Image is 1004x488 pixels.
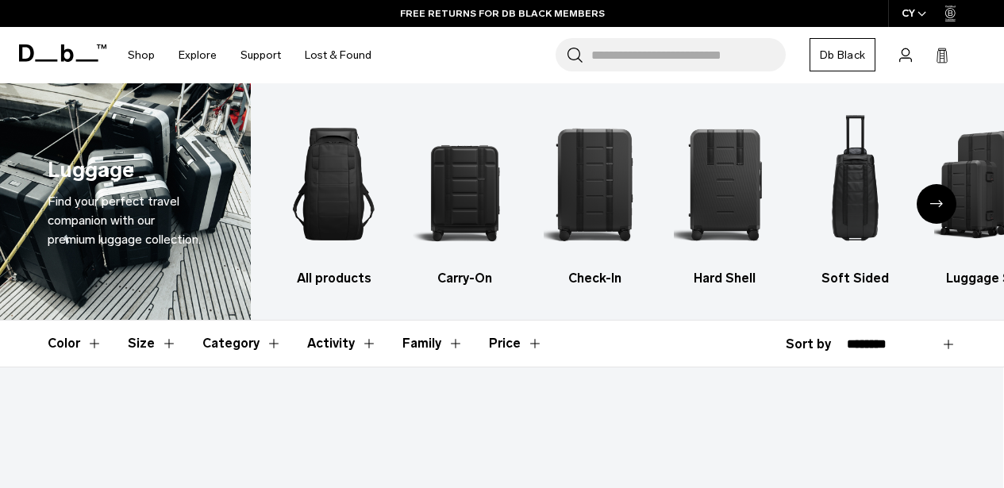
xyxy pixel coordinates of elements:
a: Lost & Found [305,27,371,83]
a: Db All products [283,107,385,288]
li: 1 / 6 [283,107,385,288]
img: Db [283,107,385,261]
a: Db Hard Shell [674,107,776,288]
li: 5 / 6 [804,107,906,288]
img: Db [804,107,906,261]
button: Toggle Filter [48,321,102,367]
h3: All products [283,269,385,288]
span: Find your perfect travel companion with our premium luggage collection. [48,194,201,247]
button: Toggle Filter [307,321,377,367]
button: Toggle Filter [128,321,177,367]
li: 4 / 6 [674,107,776,288]
h3: Soft Sided [804,269,906,288]
nav: Main Navigation [116,27,383,83]
h3: Hard Shell [674,269,776,288]
img: Db [413,107,515,261]
h1: Luggage [48,154,134,186]
button: Toggle Filter [202,321,282,367]
a: Shop [128,27,155,83]
button: Toggle Price [489,321,543,367]
img: Db [674,107,776,261]
a: Explore [179,27,217,83]
li: 3 / 6 [544,107,646,288]
div: Next slide [917,184,956,224]
a: Db Black [810,38,875,71]
a: Db Carry-On [413,107,515,288]
a: FREE RETURNS FOR DB BLACK MEMBERS [400,6,605,21]
a: Support [240,27,281,83]
a: Db Check-In [544,107,646,288]
li: 2 / 6 [413,107,515,288]
h3: Check-In [544,269,646,288]
h3: Carry-On [413,269,515,288]
img: Db [544,107,646,261]
a: Db Soft Sided [804,107,906,288]
button: Toggle Filter [402,321,464,367]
